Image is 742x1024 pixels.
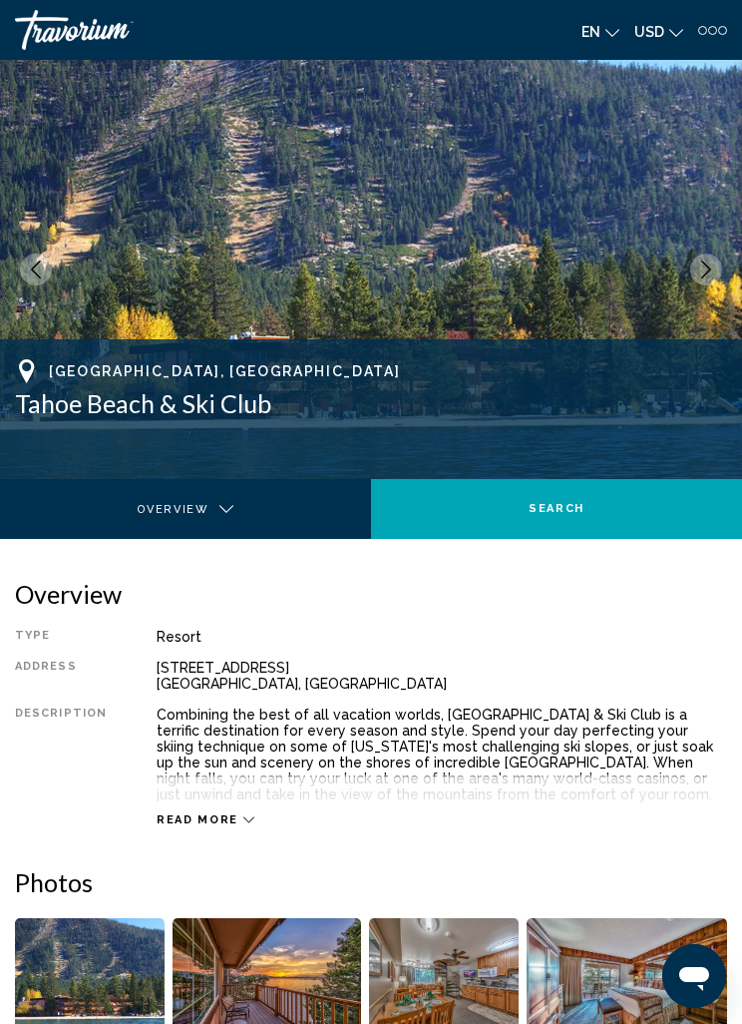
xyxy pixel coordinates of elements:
span: [GEOGRAPHIC_DATA], [GEOGRAPHIC_DATA] [49,363,400,379]
h2: Photos [15,867,727,897]
div: Address [15,660,107,692]
a: Travorium [15,10,361,50]
button: Change language [581,17,619,46]
iframe: Button to launch messaging window [662,944,726,1008]
span: USD [634,24,664,40]
span: Read more [157,813,238,826]
span: en [581,24,600,40]
button: Next image [690,254,722,285]
button: Previous image [20,254,52,285]
h1: Tahoe Beach & Ski Club [15,388,727,418]
button: Search [371,479,742,539]
div: [STREET_ADDRESS] [GEOGRAPHIC_DATA], [GEOGRAPHIC_DATA] [157,660,727,692]
button: Read more [157,812,254,827]
div: Description [15,707,107,802]
h2: Overview [15,579,727,609]
div: Type [15,629,107,645]
button: Change currency [634,17,683,46]
span: Search [529,502,584,515]
div: Resort [157,629,727,645]
div: Combining the best of all vacation worlds, [GEOGRAPHIC_DATA] & Ski Club is a terrific destination... [157,707,727,802]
